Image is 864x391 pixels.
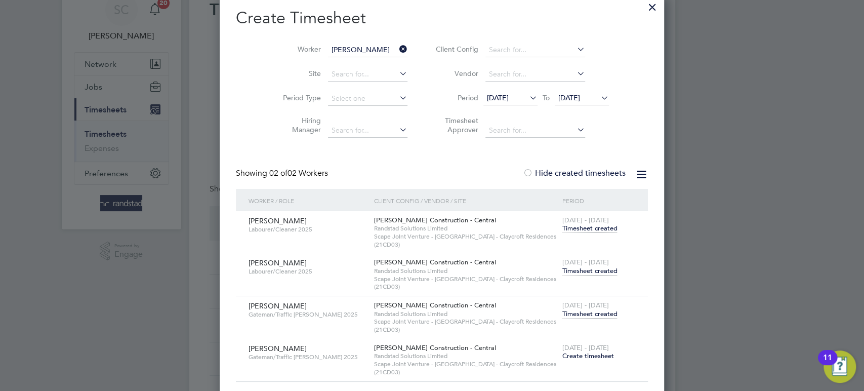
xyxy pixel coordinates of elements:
span: To [540,91,553,104]
span: [DATE] - [DATE] [562,258,608,266]
h2: Create Timesheet [236,8,648,29]
span: 02 Workers [269,168,328,178]
label: Site [275,69,321,78]
span: [PERSON_NAME] [249,344,307,353]
span: [DATE] - [DATE] [562,301,608,309]
span: [PERSON_NAME] [249,216,307,225]
label: Client Config [433,45,478,54]
label: Period [433,93,478,102]
span: [DATE] - [DATE] [562,216,608,224]
span: 02 of [269,168,287,178]
span: [PERSON_NAME] [249,258,307,267]
span: [PERSON_NAME] [249,301,307,310]
div: Client Config / Vendor / Site [372,189,560,212]
label: Period Type [275,93,321,102]
span: [DATE] [487,93,509,102]
span: Scape Joint Venture - [GEOGRAPHIC_DATA] - Claycroft Residences (21CD03) [374,232,557,248]
span: Timesheet created [562,266,617,276]
span: Randstad Solutions Limited [374,352,557,360]
label: Timesheet Approver [433,116,478,134]
span: Scape Joint Venture - [GEOGRAPHIC_DATA] - Claycroft Residences (21CD03) [374,318,557,333]
label: Vendor [433,69,478,78]
span: Randstad Solutions Limited [374,267,557,275]
span: [DATE] - [DATE] [562,343,608,352]
input: Select one [328,92,407,106]
span: [PERSON_NAME] Construction - Central [374,216,496,224]
span: Labourer/Cleaner 2025 [249,225,366,233]
span: Randstad Solutions Limited [374,310,557,318]
label: Worker [275,45,321,54]
input: Search for... [485,43,585,57]
input: Search for... [328,124,407,138]
span: Gateman/Traffic [PERSON_NAME] 2025 [249,353,366,361]
input: Search for... [485,67,585,82]
span: Randstad Solutions Limited [374,224,557,232]
div: Worker / Role [246,189,372,212]
span: Timesheet created [562,224,617,233]
div: Showing [236,168,330,179]
button: Open Resource Center, 11 new notifications [824,350,856,383]
span: [PERSON_NAME] Construction - Central [374,258,496,266]
input: Search for... [328,43,407,57]
span: Timesheet created [562,309,617,319]
input: Search for... [328,67,407,82]
label: Hide created timesheets [523,168,626,178]
span: Create timesheet [562,351,613,360]
span: Scape Joint Venture - [GEOGRAPHIC_DATA] - Claycroft Residences (21CD03) [374,360,557,376]
label: Hiring Manager [275,116,321,134]
span: Labourer/Cleaner 2025 [249,267,366,276]
div: 11 [823,358,832,371]
span: Gateman/Traffic [PERSON_NAME] 2025 [249,310,366,319]
span: Scape Joint Venture - [GEOGRAPHIC_DATA] - Claycroft Residences (21CD03) [374,275,557,291]
span: [PERSON_NAME] Construction - Central [374,301,496,309]
input: Search for... [485,124,585,138]
span: [PERSON_NAME] Construction - Central [374,343,496,352]
span: [DATE] [558,93,580,102]
div: Period [559,189,638,212]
